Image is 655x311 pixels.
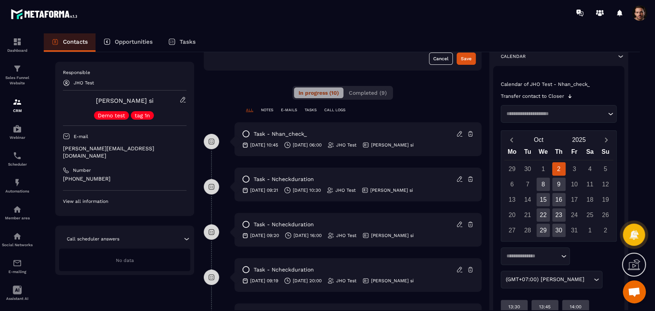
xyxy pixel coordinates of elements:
div: 30 [521,162,534,176]
div: Sa [582,146,598,160]
div: 5 [599,162,612,176]
div: 18 [583,193,597,206]
div: Search for option [501,271,602,288]
a: automationsautomationsWebinar [2,118,33,145]
div: 1 [536,162,550,176]
div: 25 [583,208,597,222]
p: tag 1n [135,113,150,118]
div: Su [597,146,613,160]
p: [DATE] 10:30 [293,187,321,193]
p: task - Ncheckduration [254,176,314,183]
p: Dashboard [2,48,33,53]
p: [PERSON_NAME] si [370,187,413,193]
div: 2 [552,162,566,176]
img: automations [13,205,22,214]
p: Opportunities [115,38,153,45]
p: E-mail [74,133,88,140]
a: formationformationCRM [2,92,33,118]
div: Calendar days [504,162,613,237]
img: formation [13,64,22,73]
div: 2 [599,224,612,237]
div: Save [461,55,472,63]
p: NOTES [261,107,273,113]
p: Call scheduler answers [67,236,119,242]
p: [DATE] 09:19 [250,278,278,284]
div: We [535,146,551,160]
div: 13 [505,193,519,206]
button: In progress (10) [294,87,343,98]
p: [DATE] 06:00 [293,142,322,148]
button: Previous month [504,135,518,145]
p: Responsible [63,69,186,76]
a: formationformationSales Funnel Website [2,58,33,92]
div: 23 [552,208,566,222]
p: E-MAILS [281,107,297,113]
img: email [13,258,22,268]
p: task - Ncheckduration [254,221,314,228]
div: 20 [505,208,519,222]
input: Search for option [504,110,606,118]
div: Calendar wrapper [504,146,613,237]
p: JHO Test [74,80,94,86]
p: task - Nhan_check_ [254,130,307,138]
p: Calendar of JHO Test - Nhan_check_ [501,81,617,87]
img: automations [13,178,22,187]
div: Th [551,146,567,160]
img: automations [13,124,22,133]
a: Opportunities [96,33,160,52]
div: 14 [521,193,534,206]
p: [DATE] 10:45 [250,142,278,148]
p: Number [73,167,91,173]
p: JHO Test [336,142,356,148]
p: Webinar [2,135,33,140]
p: Scheduler [2,162,33,166]
p: E-mailing [2,270,33,274]
a: Assistant AI [2,280,33,306]
p: [DATE] 09:20 [250,232,279,239]
div: Tu [520,146,536,160]
div: 21 [521,208,534,222]
img: formation [13,97,22,107]
p: 14:00 [570,304,581,310]
span: (GMT+07:00) [PERSON_NAME] [504,275,586,284]
p: CALL LOGS [324,107,345,113]
div: 29 [536,224,550,237]
div: 26 [599,208,612,222]
p: [PERSON_NAME][EMAIL_ADDRESS][DOMAIN_NAME] [63,145,186,160]
p: Assistant AI [2,296,33,301]
p: 13:45 [539,304,551,310]
p: [PERSON_NAME] si [371,278,414,284]
div: 8 [536,178,550,191]
a: Contacts [44,33,96,52]
button: Open months overlay [518,133,559,146]
p: Calendar [501,53,526,59]
div: 7 [521,178,534,191]
img: scheduler [13,151,22,160]
a: schedulerschedulerScheduler [2,145,33,172]
img: formation [13,37,22,46]
img: logo [11,7,80,21]
div: 10 [568,178,581,191]
p: JHO Test [336,232,356,239]
p: 13:30 [508,304,520,310]
div: 24 [568,208,581,222]
div: 19 [599,193,612,206]
a: Tasks [160,33,203,52]
span: No data [116,258,134,263]
a: automationsautomationsAutomations [2,172,33,199]
div: Fr [566,146,582,160]
p: [DATE] 16:00 [294,232,322,239]
div: Mở cuộc trò chuyện [623,280,646,303]
p: [PERSON_NAME] si [371,142,414,148]
button: Save [457,53,476,65]
p: View all information [63,198,186,204]
p: [PERSON_NAME] si [371,232,414,239]
div: Search for option [501,105,617,123]
p: Sales Funnel Website [2,75,33,86]
div: 17 [568,193,581,206]
div: 27 [505,224,519,237]
button: Open years overlay [559,133,599,146]
p: [PHONE_NUMBER] [63,175,186,183]
button: Next month [599,135,613,145]
p: Automations [2,189,33,193]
